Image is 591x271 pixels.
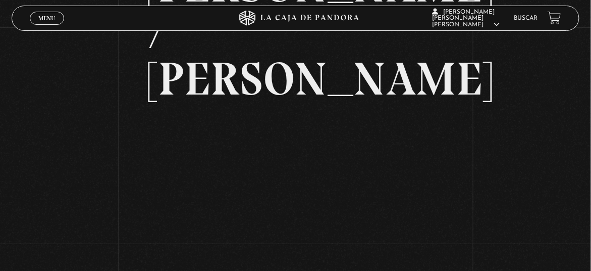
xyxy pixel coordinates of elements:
span: Cerrar [35,24,59,31]
span: [PERSON_NAME] [PERSON_NAME] [PERSON_NAME] [433,9,500,28]
a: View your shopping cart [548,11,561,25]
span: Menu [38,15,55,21]
a: Buscar [514,15,538,21]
